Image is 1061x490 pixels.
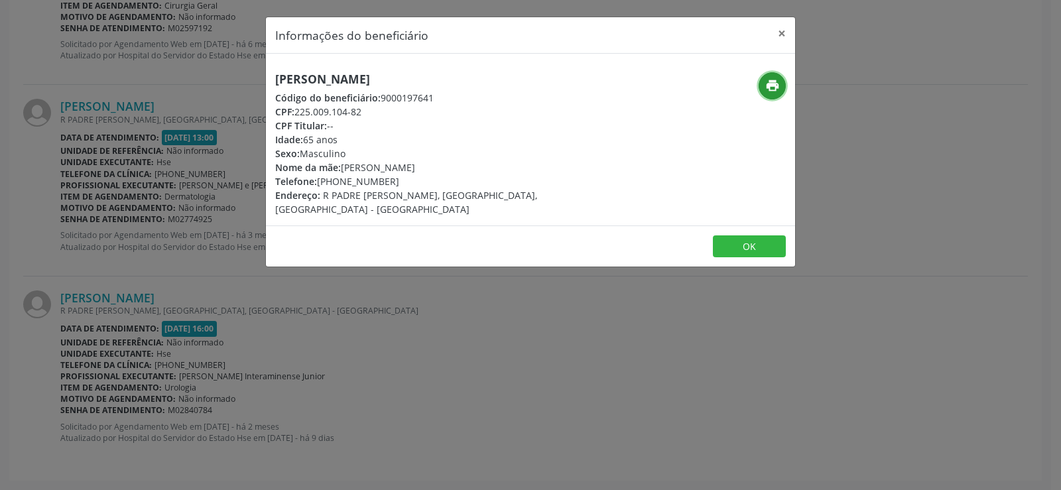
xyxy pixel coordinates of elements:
[713,235,786,258] button: OK
[275,175,317,188] span: Telefone:
[275,105,609,119] div: 225.009.104-82
[769,17,795,50] button: Close
[275,189,537,215] span: R PADRE [PERSON_NAME], [GEOGRAPHIC_DATA], [GEOGRAPHIC_DATA] - [GEOGRAPHIC_DATA]
[275,119,609,133] div: --
[275,133,609,147] div: 65 anos
[275,160,609,174] div: [PERSON_NAME]
[275,161,341,174] span: Nome da mãe:
[275,72,609,86] h5: [PERSON_NAME]
[275,91,609,105] div: 9000197641
[275,133,303,146] span: Idade:
[759,72,786,99] button: print
[275,147,300,160] span: Sexo:
[765,78,780,93] i: print
[275,189,320,202] span: Endereço:
[275,174,609,188] div: [PHONE_NUMBER]
[275,105,294,118] span: CPF:
[275,27,428,44] h5: Informações do beneficiário
[275,119,327,132] span: CPF Titular:
[275,92,381,104] span: Código do beneficiário:
[275,147,609,160] div: Masculino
